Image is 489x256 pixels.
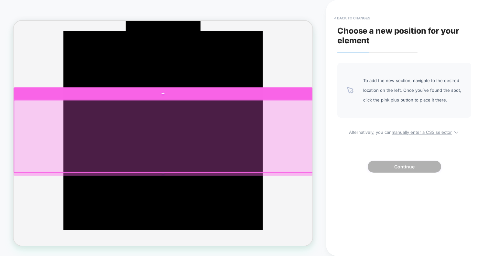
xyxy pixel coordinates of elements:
img: pointer [347,87,353,93]
span: Choose a new position for your element [337,26,459,45]
span: Alternatively, you can [337,127,471,135]
span: To add the new section, navigate to the desired location on the left. Once you`ve found the spot,... [363,76,462,105]
button: < Back to changes [331,13,374,23]
button: Continue [368,161,441,173]
u: manually enter a CSS selector [392,130,452,135]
